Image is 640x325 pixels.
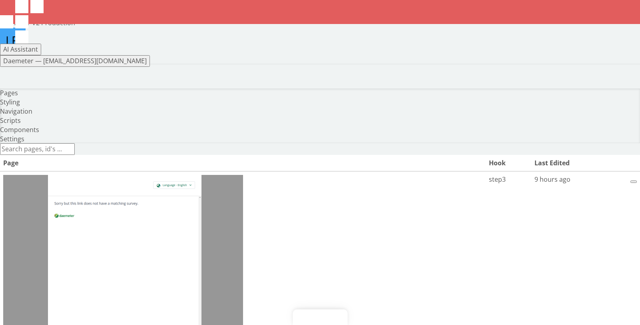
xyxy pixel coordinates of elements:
span: AI Assistant [3,45,38,54]
span: Page [3,158,18,167]
span: 9 hours ago [534,175,570,184]
span: Hook [489,158,506,167]
button: Options [630,181,637,183]
span: Daemeter — [3,56,42,65]
div: step3 [489,175,528,184]
span: Last Edited [534,158,570,167]
span: [EMAIL_ADDRESS][DOMAIN_NAME] [43,56,147,65]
